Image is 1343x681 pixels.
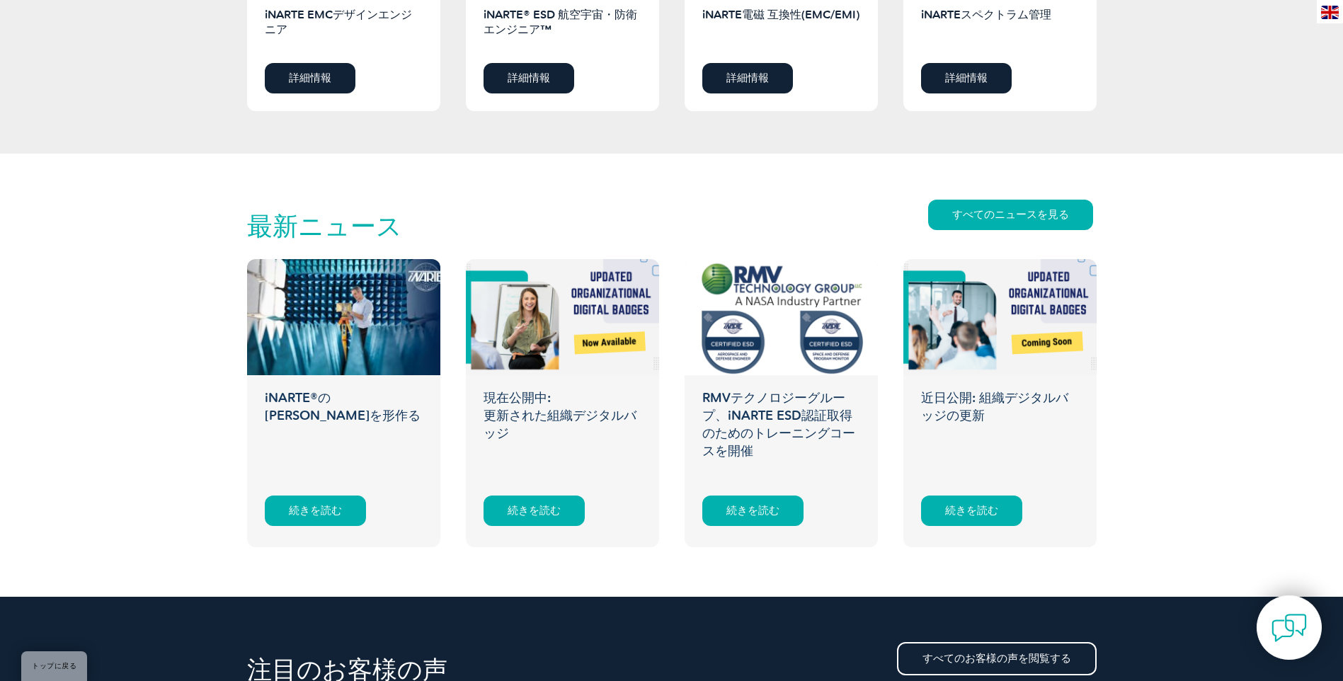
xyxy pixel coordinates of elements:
[466,389,659,481] h3: 現在公開中: 更新された組織デジタルバッジ
[484,496,585,526] div: 続きを読む
[265,63,355,93] a: 詳細情報
[21,651,87,681] a: トップに戻る
[702,63,793,93] a: 詳細情報
[247,259,440,547] a: iNARTE®の[PERSON_NAME]を形作る 続きを読む
[897,642,1097,675] a: すべてのお客様の声を閲覧する
[265,7,423,52] h2: iNARTE EMCデザインエンジニア
[702,496,804,526] div: 続きを読む
[702,7,860,52] h2: iNARTE電磁 互換性(EMC/EMI)
[903,389,1097,481] h3: 近日公開: 組織デジタルバッジの更新
[484,63,574,93] a: 詳細情報
[921,63,1012,93] a: 詳細情報
[1271,610,1307,646] img: contact-chat.png
[247,215,402,238] h2: 最新ニュース
[685,389,878,481] h3: RMVテクノロジーグループ、iNARTE ESD認証取得のためのトレーニングコースを開催
[903,259,1097,547] a: 近日公開: 組織デジタルバッジの更新 続きを読む
[484,7,641,52] h2: iNARTE® ESD 航空宇宙・防衛エンジニア™
[247,658,1097,681] h2: 注目のお客様の声
[921,7,1079,52] h2: iNARTEスペクトラム管理
[247,389,440,481] h3: iNARTE®の[PERSON_NAME]を形作る
[928,200,1093,230] a: すべてのニュースを見る
[921,496,1022,526] div: 続きを読む
[685,259,878,547] a: RMVテクノロジーグループ、iNARTE ESD認証取得のためのトレーニングコースを開催 続きを読む
[1321,6,1339,19] img: en
[265,496,366,526] div: 続きを読む
[466,259,659,547] a: 現在公開中:更新された組織デジタルバッジ 続きを読む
